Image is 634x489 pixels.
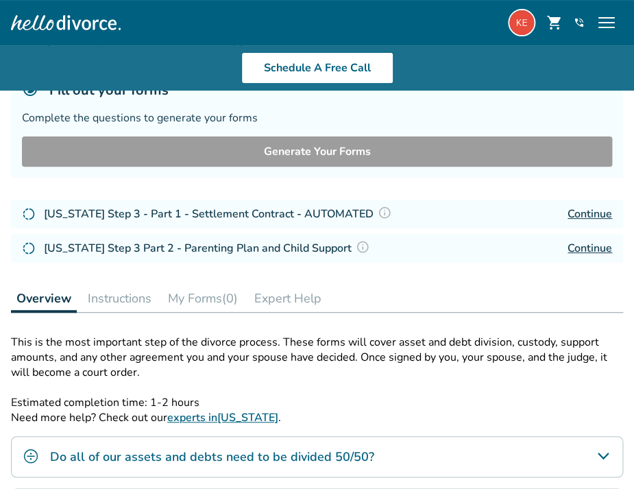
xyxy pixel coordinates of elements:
h4: [US_STATE] Step 3 - Part 1 - Settlement Contract - AUTOMATED [44,205,395,223]
button: Generate Your Forms [22,136,612,167]
button: Instructions [82,285,157,312]
button: My Forms(0) [162,285,243,312]
img: Question Mark [378,206,391,219]
a: experts in[US_STATE] [167,410,278,425]
div: Complete the questions to generate your forms [22,110,612,126]
div: Do all of our assets and debts need to be divided 50/50? [11,436,623,477]
button: Overview [11,285,77,313]
img: kristing@gmail.com [508,9,535,36]
img: In Progress [22,207,36,221]
h4: [US_STATE] Step 3 Part 2 - Parenting Plan and Child Support [44,239,374,257]
a: Schedule A Free Call [241,52,393,84]
p: Need more help? Check out our . [11,410,623,425]
img: In Progress [22,241,36,255]
iframe: Chat Widget [565,423,634,489]
span: menu [596,12,618,34]
span: shopping_cart [546,14,563,31]
button: Expert Help [249,285,327,312]
a: Continue [568,206,612,222]
h4: Do all of our assets and debts need to be divided 50/50? [50,448,374,466]
img: Do all of our assets and debts need to be divided 50/50? [23,448,39,464]
p: This is the most important step of the divorce process. These forms will cover asset and debt div... [11,335,623,380]
img: Question Mark [356,240,369,254]
a: phone_in_talk [574,17,585,28]
p: Estimated completion time: 1-2 hours [11,380,623,410]
a: Continue [568,241,612,256]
